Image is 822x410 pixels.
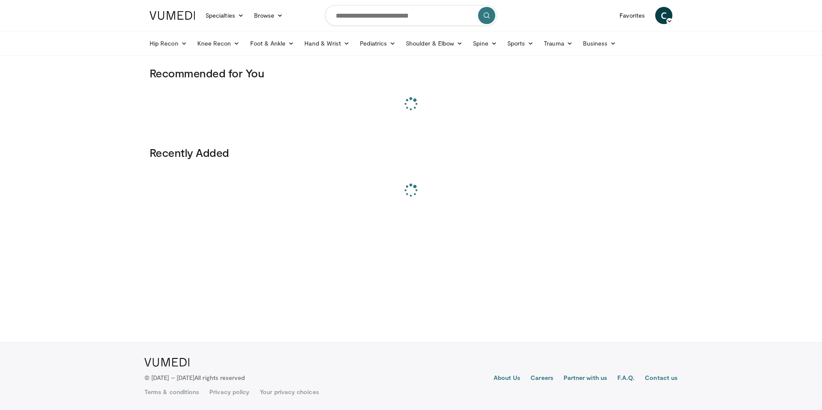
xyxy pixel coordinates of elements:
a: Favorites [614,7,650,24]
a: C [655,7,672,24]
a: Hip Recon [144,35,192,52]
h3: Recommended for You [150,66,672,80]
a: Shoulder & Elbow [401,35,468,52]
a: Business [578,35,622,52]
a: Trauma [539,35,578,52]
a: Partner with us [564,373,607,384]
a: Hand & Wrist [299,35,355,52]
input: Search topics, interventions [325,5,497,26]
a: Knee Recon [192,35,245,52]
a: Spine [468,35,502,52]
a: Careers [531,373,553,384]
a: Privacy policy [209,388,249,396]
a: F.A.Q. [617,373,635,384]
a: Terms & conditions [144,388,199,396]
a: Pediatrics [355,35,401,52]
a: Contact us [645,373,678,384]
img: VuMedi Logo [150,11,195,20]
a: Browse [249,7,288,24]
p: © [DATE] – [DATE] [144,373,245,382]
a: Specialties [200,7,249,24]
img: VuMedi Logo [144,358,190,367]
a: About Us [494,373,521,384]
a: Your privacy choices [260,388,319,396]
span: All rights reserved [194,374,245,381]
a: Foot & Ankle [245,35,300,52]
h3: Recently Added [150,146,672,159]
a: Sports [502,35,539,52]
